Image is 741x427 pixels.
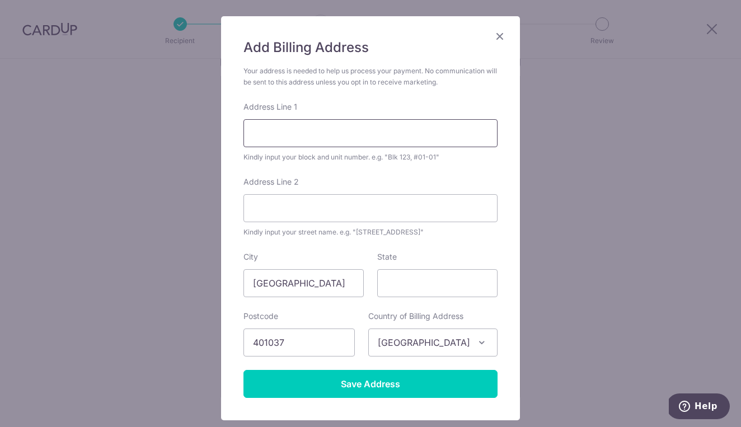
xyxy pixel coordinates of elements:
input: Save Address [243,370,498,398]
label: City [243,251,258,262]
span: Singapore [368,329,498,356]
label: Country of Billing Address [368,311,463,322]
span: Singapore [369,329,497,356]
label: Address Line 2 [243,176,299,187]
div: Kindly input your street name. e.g. "[STREET_ADDRESS]" [243,227,498,238]
label: Postcode [243,311,278,322]
div: Kindly input your block and unit number. e.g. "Blk 123, #01-01" [243,152,498,163]
iframe: Opens a widget where you can find more information [669,393,730,421]
div: Your address is needed to help us process your payment. No communication will be sent to this add... [243,65,498,88]
label: State [377,251,397,262]
label: Address Line 1 [243,101,297,112]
